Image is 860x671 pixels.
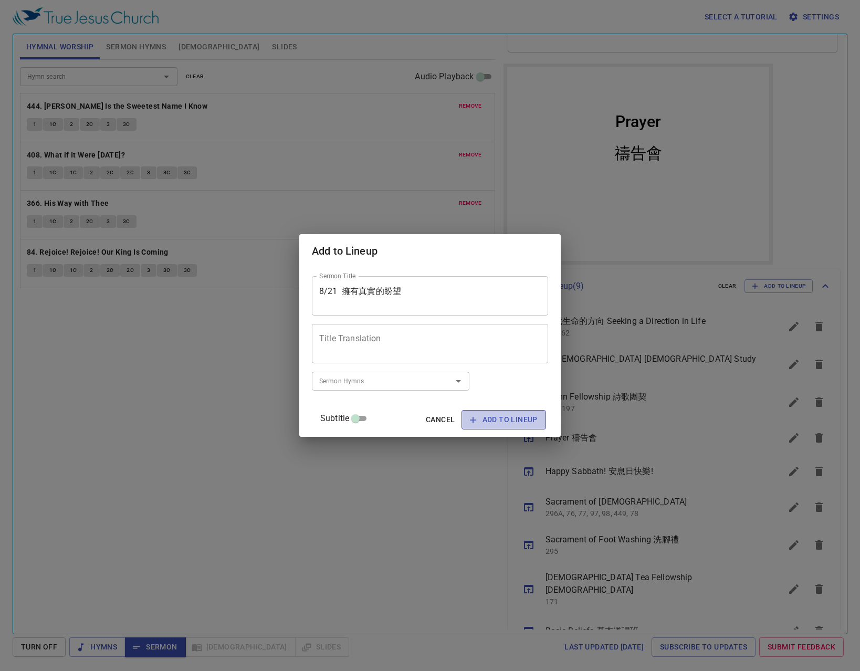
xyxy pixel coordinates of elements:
button: Cancel [422,410,459,429]
button: Open [451,374,466,389]
h2: Add to Lineup [312,243,548,259]
span: Cancel [426,413,455,426]
div: 禱告會 [111,79,159,101]
span: Add to Lineup [470,413,538,426]
span: Subtitle [320,412,349,425]
div: Prayer [112,49,158,67]
textarea: 8/21 擁有真實的盼望 [319,286,541,306]
button: Add to Lineup [462,410,546,429]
